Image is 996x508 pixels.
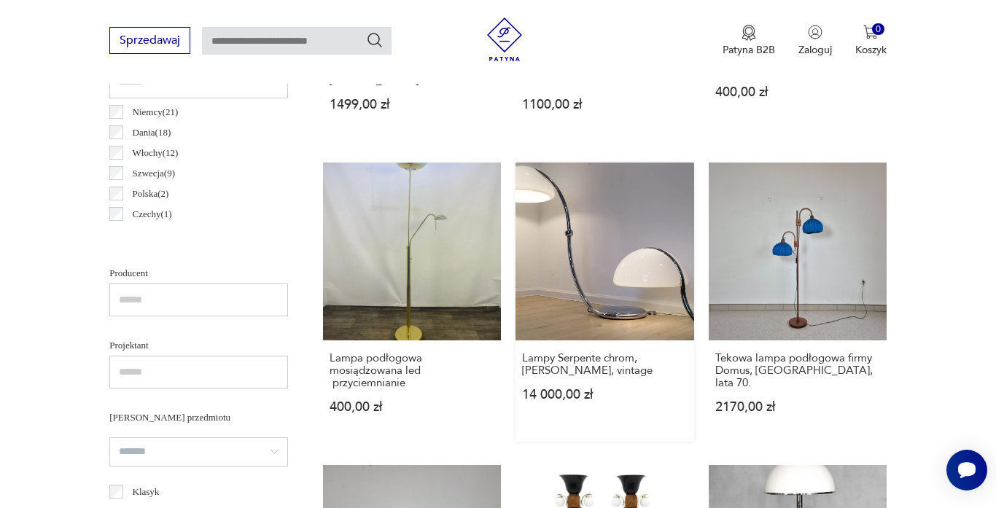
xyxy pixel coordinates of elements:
h3: Tekowa lampa podłogowa firmy Domus, [GEOGRAPHIC_DATA], lata 70. [715,352,880,389]
p: Polska ( 2 ) [133,186,169,202]
p: Zaloguj [798,43,832,57]
p: Niemcy ( 21 ) [133,104,179,120]
p: Włochy ( 12 ) [133,145,179,161]
img: Ikona medalu [742,25,756,41]
a: Lampy Serpente chrom, E. Martinelli, vintageLampy Serpente chrom, [PERSON_NAME], vintage14 000,00 zł [515,163,693,442]
div: 0 [872,23,884,36]
p: 1100,00 zł [522,98,687,111]
button: Szukaj [366,31,384,49]
p: Patyna B2B [723,43,775,57]
button: Zaloguj [798,25,832,57]
p: Projektant [109,337,288,353]
a: Ikona medaluPatyna B2B [723,25,775,57]
button: Sprzedawaj [109,27,190,54]
a: Tekowa lampa podłogowa firmy Domus, Niemcy, lata 70.Tekowa lampa podłogowa firmy Domus, [GEOGRAPH... [709,163,887,442]
p: Szwecja ( 9 ) [133,165,176,181]
h3: H-P DREWNIANA PIĘKNA LAMPA PODŁOGOWA ZE STOLIKIEM i ABAŻUREM [522,50,687,87]
p: 400,00 zł [330,401,494,413]
a: Lampa podłogowa mosiądzowana led przyciemnianieLampa podłogowa mosiądzowana led przyciemnianie400... [323,163,501,442]
p: [PERSON_NAME] przedmiotu [109,410,288,426]
img: Ikonka użytkownika [808,25,822,39]
a: Sprzedawaj [109,36,190,47]
p: 1499,00 zł [330,98,494,111]
p: Klasyk [133,484,160,500]
p: Dania ( 18 ) [133,125,171,141]
p: 2170,00 zł [715,401,880,413]
button: Patyna B2B [723,25,775,57]
h3: Lampa podłogowa mosiądzowana led przyciemnianie [330,352,494,389]
p: Producent [109,265,288,281]
button: 0Koszyk [855,25,887,57]
p: Czechy ( 1 ) [133,206,172,222]
p: Koszyk [855,43,887,57]
p: 400,00 zł [715,86,880,98]
img: Ikona koszyka [863,25,878,39]
img: Patyna - sklep z meblami i dekoracjami vintage [483,17,526,61]
h3: Lampa podłogowa, duński design, lata 70., designer: [PERSON_NAME] [330,50,494,87]
iframe: Smartsupp widget button [946,450,987,491]
p: 14 000,00 zł [522,388,687,401]
h3: Lampy Serpente chrom, [PERSON_NAME], vintage [522,352,687,377]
